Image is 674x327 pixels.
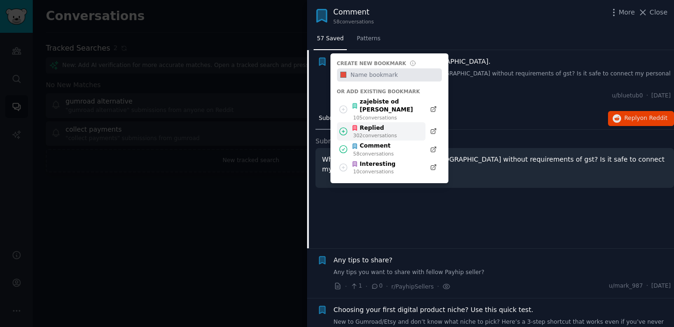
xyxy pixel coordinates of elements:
div: Replied [352,124,397,133]
span: u/mark_987 [609,282,643,290]
div: Or add existing bookmark [337,88,442,95]
span: r/PayhipSellers [391,283,434,290]
p: What's best payment gateway in [GEOGRAPHIC_DATA] without requirements of gst? Is it safe to conne... [322,155,667,174]
div: 58 conversation s [333,18,374,25]
span: · [345,282,347,291]
div: 105 conversation s [353,114,421,121]
input: Name bookmark [349,68,441,82]
span: 0 [371,282,382,290]
span: Close [650,7,667,17]
button: Close [638,7,667,17]
span: · [437,282,439,291]
div: Comment [352,142,394,150]
div: 10 conversation s [353,168,396,175]
span: Submission [319,114,352,123]
div: Comment [333,7,374,18]
div: 58 conversation s [353,150,394,157]
span: More [619,7,635,17]
span: 1 [350,282,362,290]
button: More [609,7,635,17]
span: [DATE] [652,282,671,290]
a: Choosing your first digital product niche? Use this quick test. [334,305,534,315]
a: Any tips you want to share with fellow Payhip seller? [334,268,671,277]
span: · [646,282,648,290]
span: · [386,282,388,291]
div: Interesting [352,160,396,169]
a: Patterns [353,31,383,51]
div: Create new bookmark [337,60,406,67]
span: · [646,92,648,100]
span: Reply [624,114,667,123]
span: 57 Saved [317,35,344,43]
span: [DATE] [652,92,671,100]
span: · [366,282,367,291]
button: Replyon Reddit [608,111,674,126]
span: u/bluetub0 [612,92,643,100]
a: Any tips to share? [334,255,393,265]
span: Submission Contents [315,136,385,146]
a: What's best payment gateway in [GEOGRAPHIC_DATA] without requirements of gst? Is it safe to conne... [334,70,671,86]
span: Patterns [357,35,380,43]
a: 57 Saved [314,31,347,51]
span: on Reddit [640,115,667,121]
div: zajebiste od [PERSON_NAME] [352,98,420,114]
div: 302 conversation s [353,132,397,139]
